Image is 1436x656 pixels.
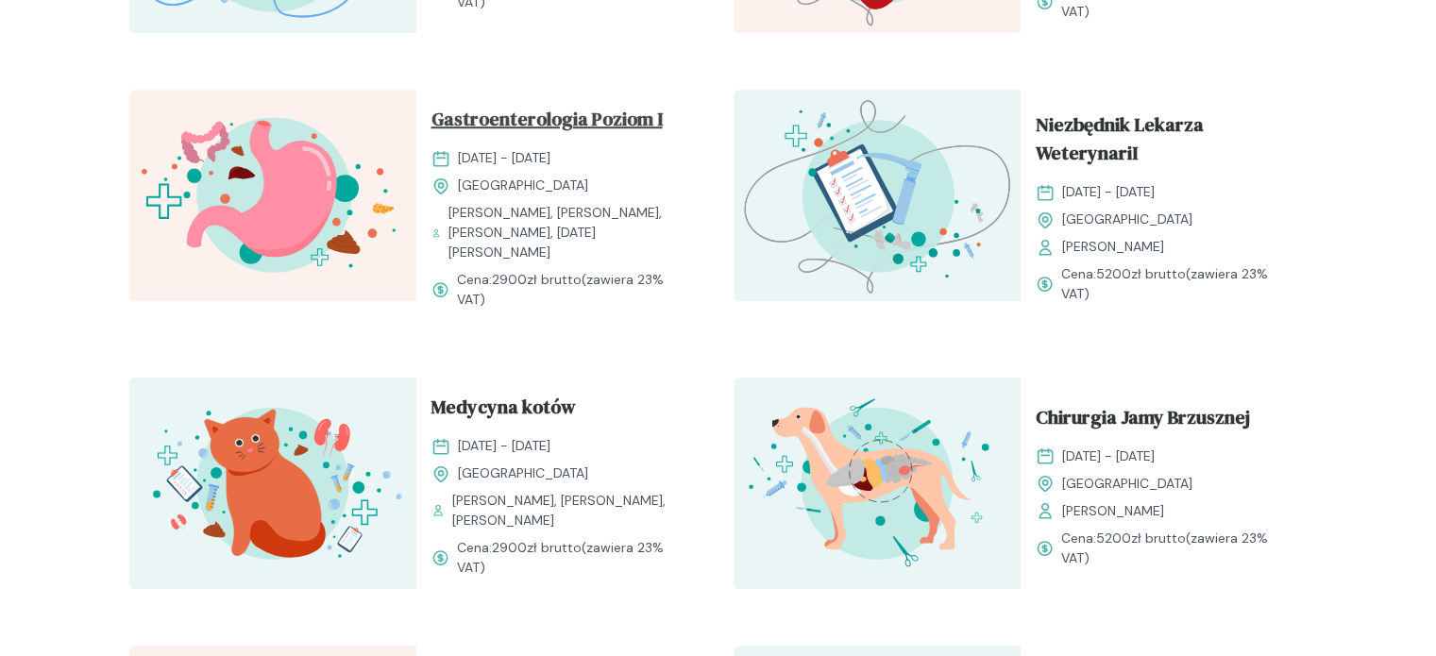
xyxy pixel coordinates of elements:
span: 2900 zł brutto [492,271,582,288]
span: Chirurgia Jamy Brzusznej [1036,403,1250,439]
span: [PERSON_NAME], [PERSON_NAME], [PERSON_NAME], [DATE][PERSON_NAME] [448,203,688,262]
span: 5200 zł brutto [1096,265,1186,282]
span: [DATE] - [DATE] [1062,446,1155,466]
span: [PERSON_NAME] [1062,237,1164,257]
img: aHe4VUMqNJQqH-M0_ProcMH_T.svg [734,90,1021,301]
span: Cena: (zawiera 23% VAT) [457,538,688,578]
span: [GEOGRAPHIC_DATA] [458,176,588,195]
a: Medycyna kotów [431,393,688,429]
span: 5200 zł brutto [1096,530,1186,547]
span: [DATE] - [DATE] [1062,182,1155,202]
img: aHfQZEMqNJQqH-e8_MedKot_T.svg [129,378,416,589]
span: 2900 zł brutto [492,539,582,556]
a: Chirurgia Jamy Brzusznej [1036,403,1292,439]
span: [PERSON_NAME] [1062,501,1164,521]
span: Cena: (zawiera 23% VAT) [1061,529,1292,568]
a: Niezbędnik Lekarza WeterynariI [1036,110,1292,175]
span: [DATE] - [DATE] [458,148,550,168]
img: Zpbdlx5LeNNTxNvT_GastroI_T.svg [129,90,416,301]
span: Cena: (zawiera 23% VAT) [1061,264,1292,304]
span: Gastroenterologia Poziom I [431,105,663,141]
img: aHfRokMqNJQqH-fc_ChiruJB_T.svg [734,378,1021,589]
span: Medycyna kotów [431,393,576,429]
span: [GEOGRAPHIC_DATA] [458,463,588,483]
span: Cena: (zawiera 23% VAT) [457,270,688,310]
span: [GEOGRAPHIC_DATA] [1062,474,1192,494]
a: Gastroenterologia Poziom I [431,105,688,141]
span: [GEOGRAPHIC_DATA] [1062,210,1192,229]
span: [PERSON_NAME], [PERSON_NAME], [PERSON_NAME] [452,491,687,530]
span: [DATE] - [DATE] [458,436,550,456]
